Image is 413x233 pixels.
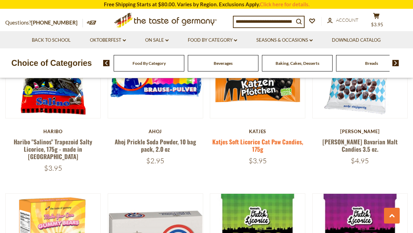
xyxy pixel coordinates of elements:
a: Oktoberfest [90,36,126,44]
a: Beverages [214,61,233,66]
p: Questions? [5,18,83,27]
a: Food By Category [133,61,166,66]
a: [PHONE_NUMBER] [31,19,78,26]
span: $3.95 [371,22,383,27]
img: previous arrow [103,60,110,66]
span: $3.95 [44,164,62,172]
div: Ahoj [108,129,203,134]
a: Katjes Soft Licorice Cat Paw Candies, 175g [212,137,303,153]
span: $2.95 [146,156,164,165]
a: Breads [365,61,378,66]
a: Download Catalog [332,36,381,44]
a: Account [327,16,358,24]
a: [PERSON_NAME] Bavarian Malt Candies 3.5 oz. [322,137,398,153]
div: Haribo [5,129,101,134]
a: Seasons & Occasions [256,36,313,44]
a: Click here for details. [260,1,309,7]
a: Baking, Cakes, Desserts [276,61,319,66]
div: [PERSON_NAME] [312,129,408,134]
a: Haribo "Salinos" Trapezoid Salty Licorice, 175g - made in [GEOGRAPHIC_DATA] [14,137,92,161]
span: $4.95 [351,156,369,165]
a: On Sale [145,36,169,44]
img: next arrow [392,60,399,66]
span: Account [336,17,358,23]
a: Ahoj Prickle Soda Powder, 10 bag pack, 2.0 oz [115,137,196,153]
div: Katjes [210,129,305,134]
button: $3.95 [366,13,387,30]
a: Food By Category [188,36,237,44]
a: Back to School [32,36,71,44]
span: $3.95 [249,156,267,165]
